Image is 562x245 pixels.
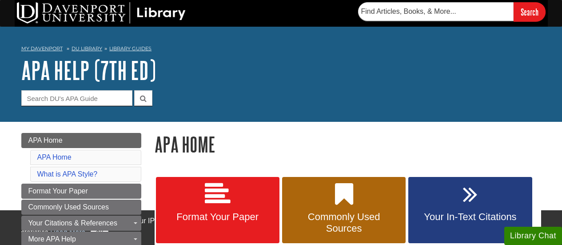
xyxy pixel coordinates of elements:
a: APA Home [37,153,72,161]
a: Library Guides [109,45,151,52]
span: More APA Help [28,235,76,243]
a: What is APA Style? [37,170,98,178]
a: DU Library [72,45,102,52]
span: Format Your Paper [163,211,273,223]
a: Commonly Used Sources [282,177,406,244]
nav: breadcrumb [21,43,541,57]
button: Library Chat [504,227,562,245]
span: Format Your Paper [28,187,88,195]
img: DU Library [17,2,186,24]
a: Your In-Text Citations [408,177,532,244]
span: Your In-Text Citations [415,211,525,223]
input: Search [514,2,546,21]
span: Commonly Used Sources [28,203,109,211]
a: Commonly Used Sources [21,200,141,215]
a: Format Your Paper [156,177,279,244]
input: Find Articles, Books, & More... [358,2,514,21]
span: Your Citations & References [28,219,117,227]
input: Search DU's APA Guide [21,90,132,106]
span: APA Home [28,137,63,144]
h1: APA Home [155,133,541,156]
a: My Davenport [21,45,63,52]
span: Commonly Used Sources [289,211,399,234]
a: APA Help (7th Ed) [21,56,156,84]
a: APA Home [21,133,141,148]
a: Your Citations & References [21,216,141,231]
form: Searches DU Library's articles, books, and more [358,2,546,21]
a: Format Your Paper [21,184,141,199]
